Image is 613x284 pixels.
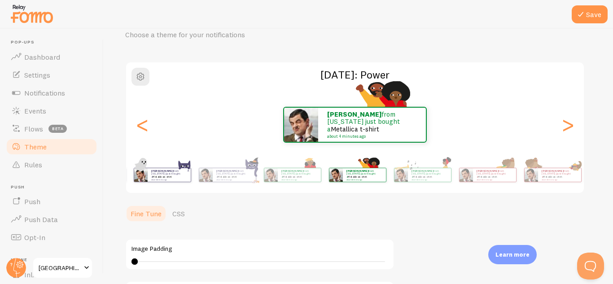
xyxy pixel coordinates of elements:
[5,228,98,246] a: Opt-In
[5,156,98,174] a: Rules
[24,215,58,224] span: Push Data
[281,179,316,180] small: about 4 minutes ago
[199,168,212,182] img: Fomo
[477,179,512,180] small: about 4 minutes ago
[543,175,562,179] a: Metallica t-shirt
[24,124,43,133] span: Flows
[11,39,98,45] span: Pop-ups
[488,245,537,264] div: Learn more
[281,169,317,180] p: from [US_STATE] just bought a
[542,169,563,173] strong: [PERSON_NAME]
[24,70,50,79] span: Settings
[125,205,167,223] a: Fine Tune
[216,169,252,180] p: from [US_STATE] just bought a
[577,253,604,280] iframe: Help Scout Beacon - Open
[137,92,148,157] div: Previous slide
[24,52,60,61] span: Dashboard
[346,169,368,173] strong: [PERSON_NAME]
[11,184,98,190] span: Push
[5,66,98,84] a: Settings
[478,175,497,179] a: Metallica t-shirt
[5,48,98,66] a: Dashboard
[264,168,277,182] img: Fomo
[24,233,45,242] span: Opt-In
[48,125,67,133] span: beta
[346,169,382,180] p: from [US_STATE] just bought a
[167,205,190,223] a: CSS
[216,179,251,180] small: about 4 minutes ago
[524,168,538,182] img: Fomo
[346,179,381,180] small: about 4 minutes ago
[134,168,147,182] img: Fomo
[24,106,46,115] span: Events
[5,84,98,102] a: Notifications
[412,169,433,173] strong: [PERSON_NAME]
[9,2,54,25] img: fomo-relay-logo-orange.svg
[331,125,379,133] a: Metallica t-shirt
[459,168,473,182] img: Fomo
[413,175,432,179] a: Metallica t-shirt
[542,169,578,180] p: from [US_STATE] just bought a
[218,175,237,179] a: Metallica t-shirt
[39,262,81,273] span: [GEOGRAPHIC_DATA]
[153,175,172,179] a: Metallica t-shirt
[151,169,187,180] p: from [US_STATE] just bought a
[5,120,98,138] a: Flows beta
[412,179,447,180] small: about 4 minutes ago
[327,110,381,118] strong: [PERSON_NAME]
[126,68,584,82] h2: [DATE]: Power
[5,138,98,156] a: Theme
[284,108,318,142] img: Fomo
[24,160,42,169] span: Rules
[412,169,447,180] p: from [US_STATE] just bought a
[477,169,512,180] p: from [US_STATE] just bought a
[281,169,303,173] strong: [PERSON_NAME]
[477,169,498,173] strong: [PERSON_NAME]
[5,210,98,228] a: Push Data
[327,134,414,139] small: about 4 minutes ago
[125,30,341,40] p: Choose a theme for your notifications
[327,111,417,139] p: from [US_STATE] just bought a
[5,102,98,120] a: Events
[542,179,577,180] small: about 4 minutes ago
[283,175,302,179] a: Metallica t-shirt
[24,197,40,206] span: Push
[562,92,573,157] div: Next slide
[151,179,186,180] small: about 4 minutes ago
[131,245,388,253] label: Image Padding
[151,169,173,173] strong: [PERSON_NAME]
[329,168,342,182] img: Fomo
[32,257,93,279] a: [GEOGRAPHIC_DATA]
[348,175,367,179] a: Metallica t-shirt
[394,168,407,182] img: Fomo
[24,142,47,151] span: Theme
[24,88,65,97] span: Notifications
[5,192,98,210] a: Push
[216,169,238,173] strong: [PERSON_NAME]
[495,250,530,259] p: Learn more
